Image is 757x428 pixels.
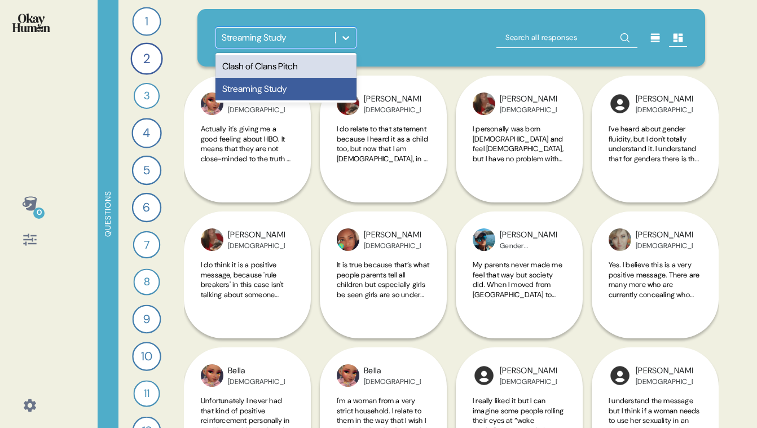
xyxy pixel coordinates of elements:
[201,124,293,341] span: Actually it's giving me a good feeling about HBO. It means that they are not close-minded to the ...
[364,105,421,114] div: [DEMOGRAPHIC_DATA]
[500,105,557,114] div: [DEMOGRAPHIC_DATA]
[228,229,285,241] div: [PERSON_NAME]
[609,228,631,251] img: profilepic_4354800454532330.jpg
[636,377,693,386] div: [DEMOGRAPHIC_DATA]
[473,228,495,251] img: profilepic_3886451644768794.jpg
[636,105,693,114] div: [DEMOGRAPHIC_DATA]
[609,92,631,115] img: l1ibTKarBSWXLOhlfT5LxFP+OttMJpPJZDKZTCbz9PgHEggSPYjZSwEAAAAASUVORK5CYII=
[473,364,495,387] img: l1ibTKarBSWXLOhlfT5LxFP+OttMJpPJZDKZTCbz9PgHEggSPYjZSwEAAAAASUVORK5CYII=
[473,124,566,321] span: I personally was born [DEMOGRAPHIC_DATA] and feel [DEMOGRAPHIC_DATA], but I have no problem with ...
[222,31,287,45] div: Streaming Study
[228,377,285,386] div: [DEMOGRAPHIC_DATA]
[496,28,637,48] input: Search all responses
[130,42,162,74] div: 2
[364,241,421,250] div: [DEMOGRAPHIC_DATA]
[473,92,495,115] img: profilepic_3836637996451556.jpg
[609,260,701,408] span: Yes. I believe this is a very positive message. There are many more who are currently concealing ...
[364,229,421,241] div: [PERSON_NAME]
[133,231,161,259] div: 7
[132,193,161,222] div: 6
[134,83,160,109] div: 3
[201,92,223,115] img: profilepic_3882582785192891.jpg
[500,229,557,241] div: [PERSON_NAME]
[12,14,50,32] img: okayhuman.3b1b6348.png
[132,156,161,185] div: 5
[500,377,557,386] div: [DEMOGRAPHIC_DATA]
[215,78,357,100] div: Streaming Study
[500,93,557,105] div: [PERSON_NAME]
[364,377,421,386] div: [DEMOGRAPHIC_DATA]
[228,365,285,377] div: Bella
[337,228,359,251] img: profilepic_3969633979786601.jpg
[364,365,421,377] div: Bella
[33,208,45,219] div: 0
[636,93,693,105] div: [PERSON_NAME]
[228,105,285,114] div: [DEMOGRAPHIC_DATA]
[609,124,701,332] span: I've heard about gender fluidity, but I don't totally understand it. I understand that for gender...
[337,260,429,408] span: It is true because that’s what people parents tell all children but especially girls be seen girl...
[131,118,161,148] div: 4
[228,241,285,250] div: [DEMOGRAPHIC_DATA]
[133,268,160,295] div: 8
[132,342,161,371] div: 10
[609,364,631,387] img: l1ibTKarBSWXLOhlfT5LxFP+OttMJpPJZDKZTCbz9PgHEggSPYjZSwEAAAAASUVORK5CYII=
[500,241,557,250] div: Gender Nonconforming
[133,305,161,334] div: 9
[337,92,359,115] img: profilepic_3836637996451556.jpg
[636,241,693,250] div: [DEMOGRAPHIC_DATA]
[636,229,693,241] div: [PERSON_NAME]
[215,55,357,78] div: Clash of Clans Pitch
[473,260,566,408] span: My parents never made me feel that way but society did. When I moved from [GEOGRAPHIC_DATA] to he...
[201,364,223,387] img: profilepic_3882582785192891.jpg
[337,364,359,387] img: profilepic_3882582785192891.jpg
[364,93,421,105] div: [PERSON_NAME]
[337,124,429,332] span: I do relate to that statement because I heard it as a child too, but now that I am [DEMOGRAPHIC_D...
[133,380,160,407] div: 11
[132,7,161,36] div: 1
[500,365,557,377] div: [PERSON_NAME]
[201,228,223,251] img: profilepic_3836637996451556.jpg
[636,365,693,377] div: [PERSON_NAME]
